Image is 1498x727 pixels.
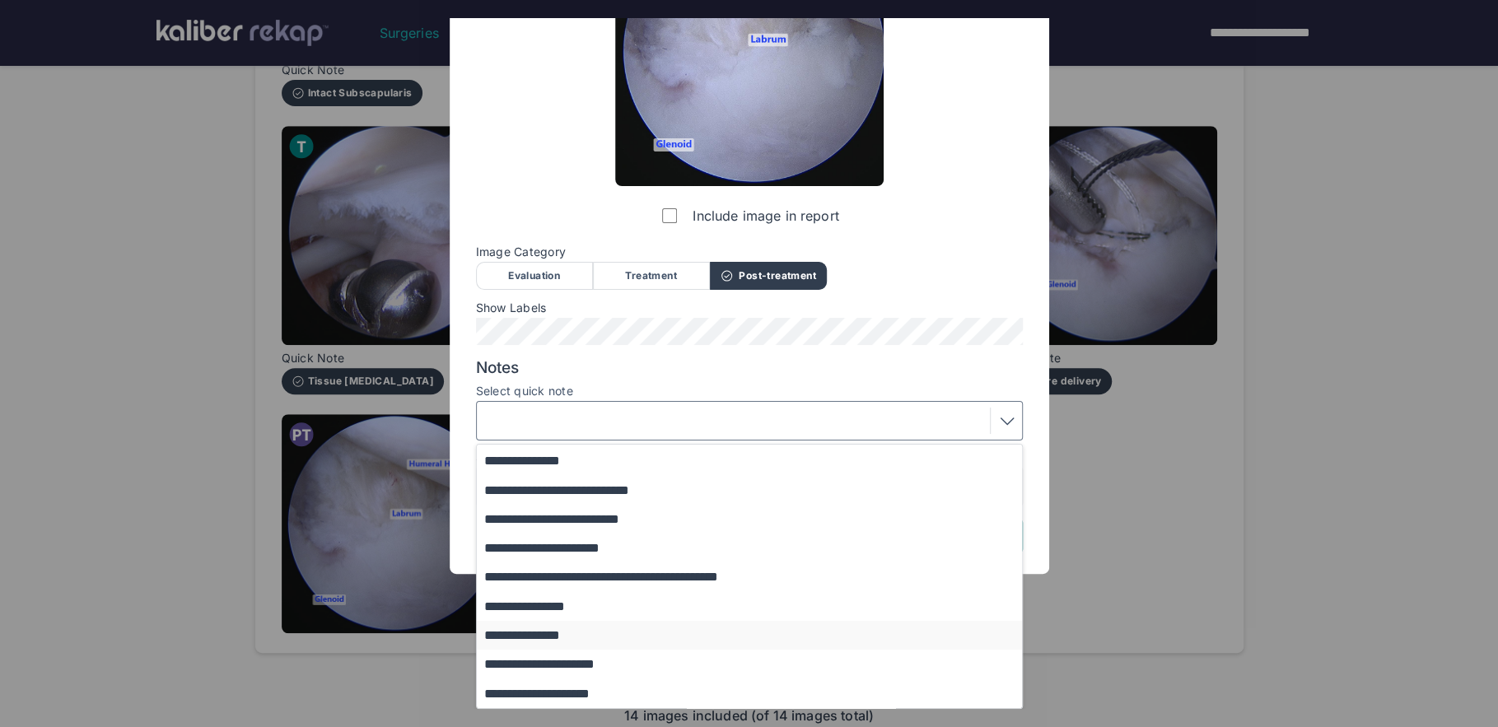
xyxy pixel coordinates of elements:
label: Include image in report [659,199,838,232]
div: Post-treatment [710,262,827,290]
input: Include image in report [662,208,677,223]
label: Select quick note [476,384,1023,398]
div: Evaluation [476,262,593,290]
div: Treatment [593,262,710,290]
span: Notes [476,358,1023,378]
span: Show Labels [476,301,1023,315]
span: Image Category [476,245,1023,259]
